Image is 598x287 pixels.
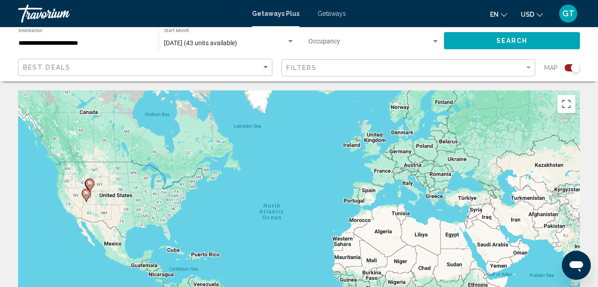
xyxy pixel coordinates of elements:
[562,251,591,280] iframe: Button to launch messaging window
[164,39,237,47] span: [DATE] (43 units available)
[252,10,299,17] a: Getaways Plus
[23,64,270,71] mat-select: Sort by
[490,8,507,21] button: Change language
[23,64,70,71] span: Best Deals
[18,5,243,23] a: Travorium
[544,61,558,74] span: Map
[496,38,528,45] span: Search
[444,32,580,49] button: Search
[490,11,499,18] span: en
[562,9,575,18] span: GT
[556,4,580,23] button: User Menu
[521,8,543,21] button: Change currency
[286,64,317,71] span: Filters
[557,95,575,113] button: Toggle fullscreen view
[281,59,536,77] button: Filter
[521,11,534,18] span: USD
[318,10,346,17] a: Getaways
